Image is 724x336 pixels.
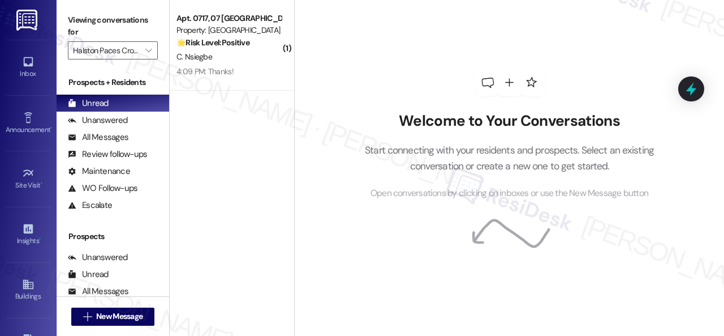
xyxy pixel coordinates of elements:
[68,114,128,126] div: Unanswered
[176,37,249,48] strong: 🌟 Risk Level: Positive
[6,219,51,250] a: Insights •
[68,182,137,194] div: WO Follow-ups
[348,142,671,175] p: Start connecting with your residents and prospects. Select an existing conversation or create a n...
[68,286,128,297] div: All Messages
[68,148,147,160] div: Review follow-ups
[6,275,51,305] a: Buildings
[176,12,281,24] div: Apt. 0717, 07 [GEOGRAPHIC_DATA]
[16,10,40,31] img: ResiDesk Logo
[176,66,234,76] div: 4:09 PM: Thanks!
[370,186,648,201] span: Open conversations by clicking on inboxes or use the New Message button
[68,131,128,143] div: All Messages
[41,180,42,188] span: •
[176,24,281,36] div: Property: [GEOGRAPHIC_DATA]
[68,11,158,41] label: Viewing conversations for
[39,235,41,243] span: •
[348,112,671,130] h2: Welcome to Your Conversations
[68,199,112,211] div: Escalate
[68,97,109,109] div: Unread
[96,311,143,322] span: New Message
[6,52,51,83] a: Inbox
[68,269,109,280] div: Unread
[6,164,51,194] a: Site Visit •
[50,124,52,132] span: •
[68,252,128,263] div: Unanswered
[71,308,155,326] button: New Message
[145,46,152,55] i: 
[57,76,169,88] div: Prospects + Residents
[73,41,140,59] input: All communities
[176,52,212,62] span: C. Nsiegbe
[83,312,92,321] i: 
[57,231,169,243] div: Prospects
[68,165,130,177] div: Maintenance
